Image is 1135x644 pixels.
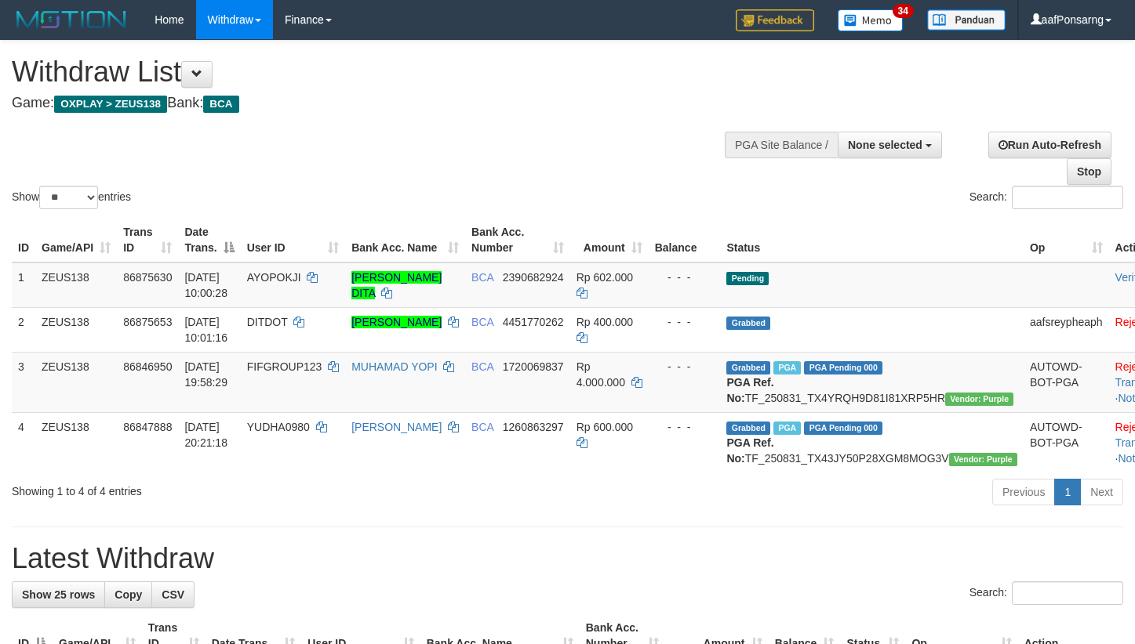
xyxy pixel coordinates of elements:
img: panduan.png [927,9,1006,31]
h1: Withdraw List [12,56,741,88]
span: Grabbed [726,317,770,330]
td: TF_250831_TX4YRQH9D81I81XRP5HR [720,352,1024,412]
span: Copy 1720069837 to clipboard [503,360,564,373]
span: [DATE] 10:01:16 [184,316,227,344]
td: ZEUS138 [35,262,117,308]
span: BCA [471,271,493,284]
td: ZEUS138 [35,307,117,352]
label: Show entries [12,186,131,209]
a: Copy [104,581,152,608]
span: Pending [726,272,769,285]
th: Op: activate to sort column ascending [1024,218,1109,262]
td: 1 [12,262,35,308]
a: Show 25 rows [12,581,105,608]
th: User ID: activate to sort column ascending [241,218,345,262]
select: Showentries [39,186,98,209]
b: PGA Ref. No: [726,436,773,465]
span: 86875630 [123,271,172,284]
th: Bank Acc. Number: activate to sort column ascending [465,218,570,262]
span: BCA [203,96,238,113]
a: 1 [1054,479,1081,505]
span: PGA Pending [804,421,882,435]
td: aafsreypheaph [1024,307,1109,352]
span: Rp 602.000 [577,271,633,284]
label: Search: [969,581,1123,605]
div: - - - [655,270,715,285]
td: AUTOWD-BOT-PGA [1024,352,1109,412]
div: PGA Site Balance / [725,132,838,158]
div: - - - [655,314,715,330]
a: [PERSON_NAME] [351,421,442,433]
button: None selected [838,132,942,158]
span: AYOPOKJI [247,271,301,284]
span: Copy 2390682924 to clipboard [503,271,564,284]
th: Trans ID: activate to sort column ascending [117,218,178,262]
span: 86846950 [123,360,172,373]
label: Search: [969,186,1123,209]
th: Amount: activate to sort column ascending [570,218,649,262]
span: BCA [471,360,493,373]
a: MUHAMAD YOPI [351,360,437,373]
div: - - - [655,359,715,374]
span: Grabbed [726,421,770,435]
a: CSV [151,581,195,608]
span: Copy 1260863297 to clipboard [503,421,564,433]
span: Grabbed [726,361,770,374]
span: OXPLAY > ZEUS138 [54,96,167,113]
h4: Game: Bank: [12,96,741,111]
span: Marked by aafnoeunsreypich [773,421,801,435]
input: Search: [1012,186,1123,209]
td: ZEUS138 [35,352,117,412]
span: FIFGROUP123 [247,360,322,373]
span: DITDOT [247,316,288,328]
span: Rp 400.000 [577,316,633,328]
span: 86847888 [123,421,172,433]
th: Date Trans.: activate to sort column descending [178,218,240,262]
span: Vendor URL: https://trx4.1velocity.biz [949,453,1017,466]
td: AUTOWD-BOT-PGA [1024,412,1109,472]
span: Show 25 rows [22,588,95,601]
th: ID [12,218,35,262]
b: PGA Ref. No: [726,376,773,404]
img: Button%20Memo.svg [838,9,904,31]
a: [PERSON_NAME] [351,316,442,328]
span: Marked by aafnoeunsreypich [773,361,801,374]
div: - - - [655,419,715,435]
span: 86875653 [123,316,172,328]
span: [DATE] 20:21:18 [184,421,227,449]
span: PGA Pending [804,361,882,374]
td: 2 [12,307,35,352]
th: Status [720,218,1024,262]
a: Previous [992,479,1055,505]
a: Stop [1067,158,1111,185]
div: Showing 1 to 4 of 4 entries [12,477,461,499]
td: 4 [12,412,35,472]
span: CSV [162,588,184,601]
span: [DATE] 19:58:29 [184,360,227,389]
span: 34 [893,4,914,18]
img: Feedback.jpg [736,9,814,31]
a: Next [1080,479,1123,505]
th: Balance [649,218,721,262]
td: TF_250831_TX43JY50P28XGM8MOG3V [720,412,1024,472]
span: YUDHA0980 [247,421,310,433]
span: Copy 4451770262 to clipboard [503,316,564,328]
span: BCA [471,421,493,433]
span: Copy [115,588,142,601]
img: MOTION_logo.png [12,8,131,31]
a: [PERSON_NAME] DITA [351,271,442,299]
span: Vendor URL: https://trx4.1velocity.biz [945,393,1013,406]
span: [DATE] 10:00:28 [184,271,227,299]
span: BCA [471,316,493,328]
th: Game/API: activate to sort column ascending [35,218,117,262]
td: 3 [12,352,35,412]
span: None selected [848,139,922,151]
h1: Latest Withdraw [12,543,1123,574]
span: Rp 4.000.000 [577,360,625,389]
input: Search: [1012,581,1123,605]
a: Run Auto-Refresh [988,132,1111,158]
td: ZEUS138 [35,412,117,472]
th: Bank Acc. Name: activate to sort column ascending [345,218,465,262]
span: Rp 600.000 [577,421,633,433]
